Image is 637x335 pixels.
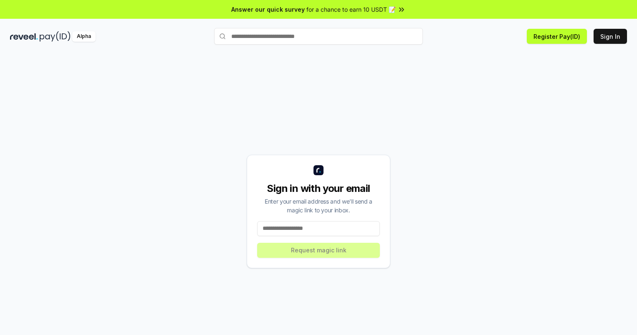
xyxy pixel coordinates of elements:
button: Sign In [594,29,627,44]
img: logo_small [313,165,324,175]
span: Answer our quick survey [231,5,305,14]
button: Register Pay(ID) [527,29,587,44]
span: for a chance to earn 10 USDT 📝 [306,5,396,14]
img: reveel_dark [10,31,38,42]
div: Sign in with your email [257,182,380,195]
div: Enter your email address and we’ll send a magic link to your inbox. [257,197,380,214]
div: Alpha [72,31,96,42]
img: pay_id [40,31,71,42]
